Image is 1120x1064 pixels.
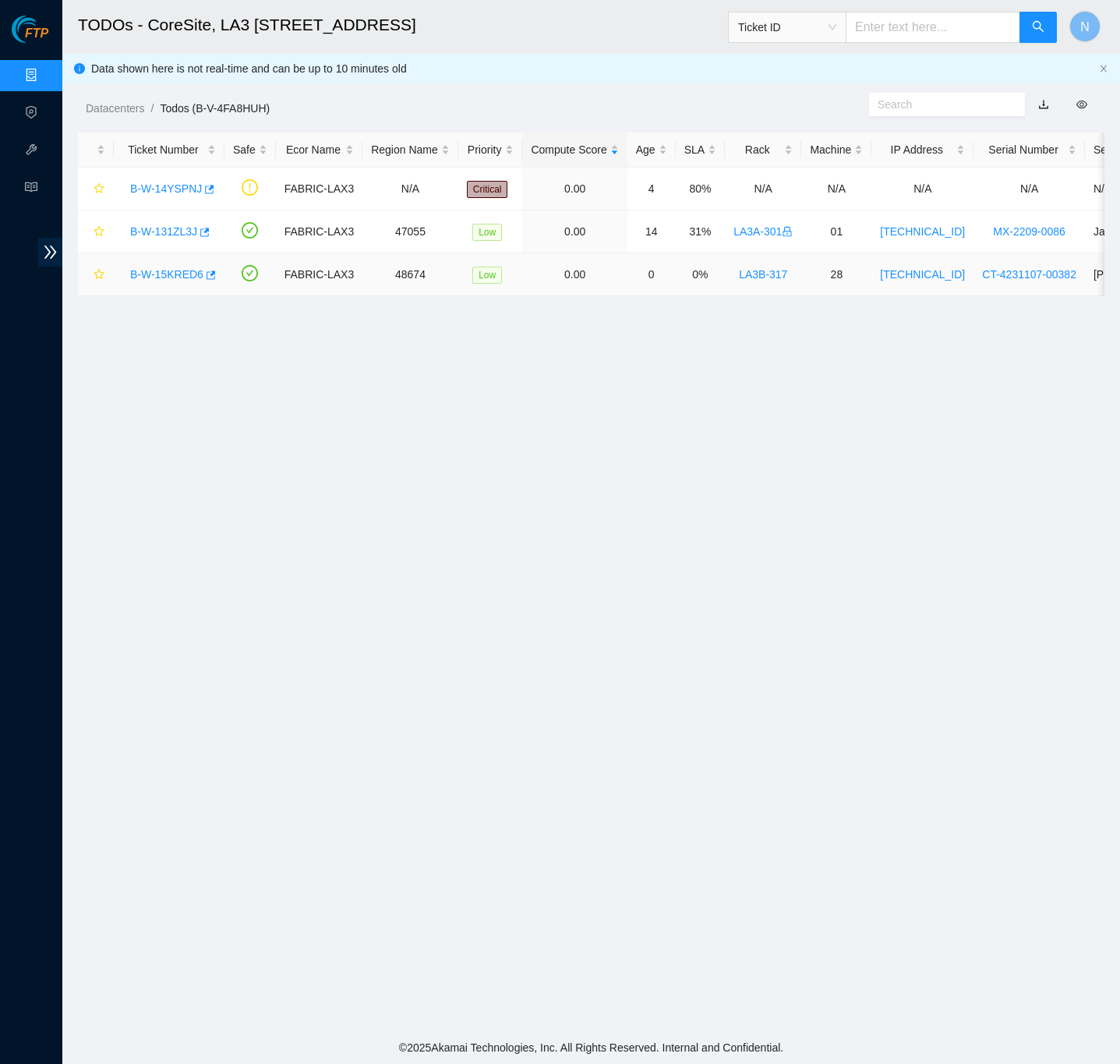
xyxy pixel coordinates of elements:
[87,176,105,201] button: star
[362,168,458,210] td: N/A
[25,27,48,41] span: FTP
[982,268,1076,281] a: CT-4231107-00382
[12,28,48,48] a: Akamai TechnologiesFTP
[130,182,202,195] a: B-W-14YSPNJ
[1099,64,1108,74] button: close
[725,168,801,210] td: N/A
[276,253,362,296] td: FABRIC-LAX3
[160,102,270,115] a: Todos (B-V-4FA8HUH)
[362,210,458,253] td: 47055
[1080,17,1090,37] span: N
[782,226,793,237] span: lock
[242,179,258,196] span: exclamation-circle
[846,12,1020,43] input: Enter text here...
[94,269,104,281] span: star
[87,219,105,244] button: star
[62,1031,1120,1064] footer: © 2025 Akamai Technologies, Inc. All Rights Reserved. Internal and Confidential.
[522,253,627,296] td: 0.00
[733,225,793,238] a: LA3A-301lock
[1099,64,1108,73] span: close
[130,225,197,238] a: B-W-131ZL3J
[1076,99,1087,110] span: eye
[993,225,1065,238] a: MX-2209-0086
[87,262,105,287] button: star
[1026,92,1061,117] button: download
[242,222,258,239] span: check-circle
[1038,98,1049,111] a: download
[472,267,502,284] span: Low
[880,268,965,281] a: [TECHNICAL_ID]
[676,168,725,210] td: 80%
[1019,12,1057,43] button: search
[276,210,362,253] td: FABRIC-LAX3
[801,168,871,210] td: N/A
[1032,20,1044,35] span: search
[739,268,787,281] a: LA3B-317
[973,168,1085,210] td: N/A
[467,181,508,198] span: Critical
[94,226,104,239] span: star
[150,102,154,115] span: /
[130,268,203,281] a: B-W-15KRED6
[25,174,37,205] span: read
[871,168,973,210] td: N/A
[738,16,836,39] span: Ticket ID
[676,253,725,296] td: 0%
[38,238,62,267] span: double-right
[94,183,104,196] span: star
[627,210,676,253] td: 14
[801,210,871,253] td: 01
[627,168,676,210] td: 4
[86,102,144,115] a: Datacenters
[878,96,1004,113] input: Search
[362,253,458,296] td: 48674
[12,16,79,43] img: Akamai Technologies
[1069,11,1101,42] button: N
[276,168,362,210] td: FABRIC-LAX3
[801,253,871,296] td: 28
[522,210,627,253] td: 0.00
[472,224,502,241] span: Low
[242,265,258,281] span: check-circle
[676,210,725,253] td: 31%
[880,225,965,238] a: [TECHNICAL_ID]
[522,168,627,210] td: 0.00
[627,253,676,296] td: 0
